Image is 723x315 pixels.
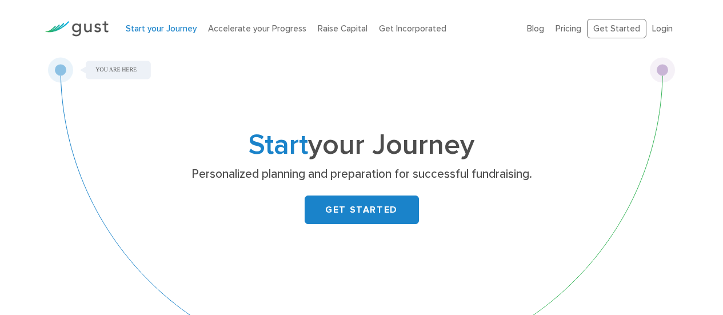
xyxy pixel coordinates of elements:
[652,23,673,34] a: Login
[249,128,308,162] span: Start
[379,23,446,34] a: Get Incorporated
[587,19,646,39] a: Get Started
[140,166,583,182] p: Personalized planning and preparation for successful fundraising.
[305,196,419,224] a: GET STARTED
[527,23,544,34] a: Blog
[556,23,581,34] a: Pricing
[318,23,368,34] a: Raise Capital
[126,23,197,34] a: Start your Journey
[45,21,109,37] img: Gust Logo
[208,23,306,34] a: Accelerate your Progress
[136,132,588,158] h1: your Journey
